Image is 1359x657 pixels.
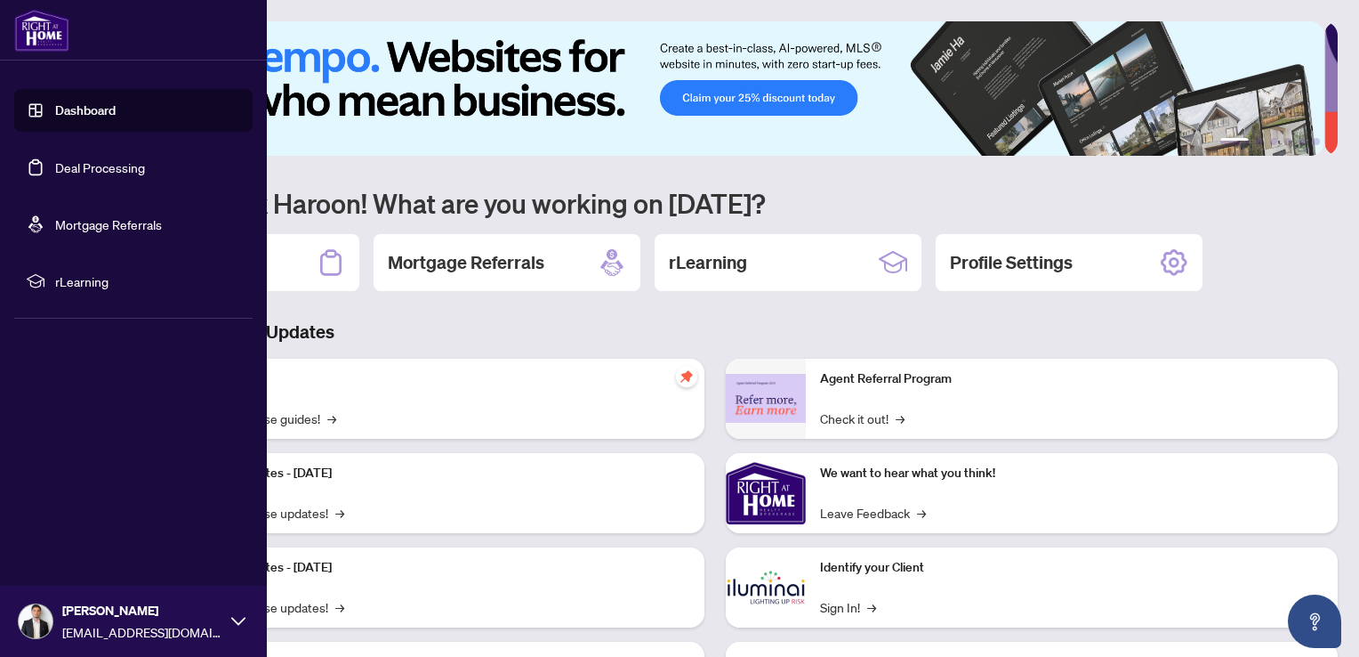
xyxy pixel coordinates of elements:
span: → [917,503,926,523]
img: Slide 0 [92,21,1324,156]
h2: Profile Settings [950,250,1073,275]
a: Deal Processing [55,159,145,175]
span: → [335,503,344,523]
img: We want to hear what you think! [726,453,806,533]
h1: Welcome back Haroon! What are you working on [DATE]? [92,186,1338,220]
a: Mortgage Referrals [55,216,162,232]
p: Agent Referral Program [820,369,1323,389]
span: → [327,409,336,428]
p: Platform Updates - [DATE] [187,558,690,578]
span: → [335,597,344,617]
p: We want to hear what you think! [820,464,1323,483]
button: 5 [1299,138,1306,145]
h2: rLearning [669,250,747,275]
span: → [896,409,905,428]
p: Identify your Client [820,558,1323,578]
img: Identify your Client [726,547,806,628]
button: 3 [1270,138,1277,145]
button: Open asap [1288,595,1341,648]
button: 6 [1313,138,1320,145]
a: Leave Feedback→ [820,503,926,523]
h2: Mortgage Referrals [388,250,544,275]
img: Profile Icon [19,604,52,638]
p: Self-Help [187,369,690,389]
span: pushpin [676,366,697,387]
a: Dashboard [55,102,116,118]
h3: Brokerage & Industry Updates [92,320,1338,345]
p: Platform Updates - [DATE] [187,464,690,483]
img: logo [14,9,69,52]
a: Sign In!→ [820,597,876,617]
span: [PERSON_NAME] [62,601,222,620]
img: Agent Referral Program [726,374,806,423]
a: Check it out!→ [820,409,905,428]
span: → [867,597,876,617]
button: 4 [1284,138,1291,145]
button: 2 [1256,138,1263,145]
span: [EMAIL_ADDRESS][DOMAIN_NAME] [62,622,222,642]
button: 1 [1220,138,1249,145]
span: rLearning [55,272,240,291]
